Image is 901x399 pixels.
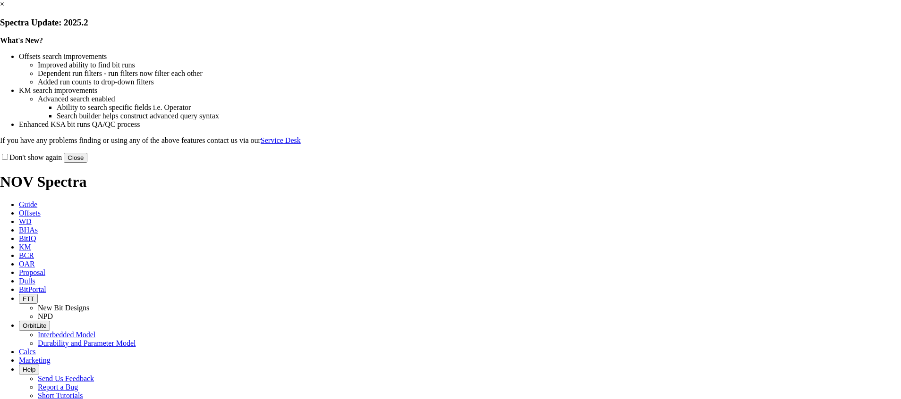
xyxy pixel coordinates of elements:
[38,312,53,320] a: NPD
[2,154,8,160] input: Don't show again
[19,86,901,95] li: KM search improvements
[19,268,45,276] span: Proposal
[19,277,35,285] span: Dulls
[38,95,901,103] li: Advanced search enabled
[19,52,901,61] li: Offsets search improvements
[19,226,38,234] span: BHAs
[19,356,51,364] span: Marketing
[19,260,35,268] span: OAR
[19,348,36,356] span: Calcs
[38,304,89,312] a: New Bit Designs
[23,322,46,329] span: OrbitLite
[19,285,46,293] span: BitPortal
[57,103,901,112] li: Ability to search specific fields i.e. Operator
[23,366,35,373] span: Help
[38,78,901,86] li: Added run counts to drop-down filters
[38,339,136,347] a: Durability and Parameter Model
[19,209,41,217] span: Offsets
[261,136,301,144] a: Service Desk
[23,295,34,302] span: FTT
[19,217,32,225] span: WD
[38,383,78,391] a: Report a Bug
[19,120,901,129] li: Enhanced KSA bit runs QA/QC process
[19,234,36,242] span: BitIQ
[38,69,901,78] li: Dependent run filters - run filters now filter each other
[19,243,31,251] span: KM
[19,200,37,208] span: Guide
[19,251,34,259] span: BCR
[38,61,901,69] li: Improved ability to find bit runs
[38,374,94,382] a: Send Us Feedback
[64,153,87,163] button: Close
[38,331,95,339] a: Interbedded Model
[57,112,901,120] li: Search builder helps construct advanced query syntax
